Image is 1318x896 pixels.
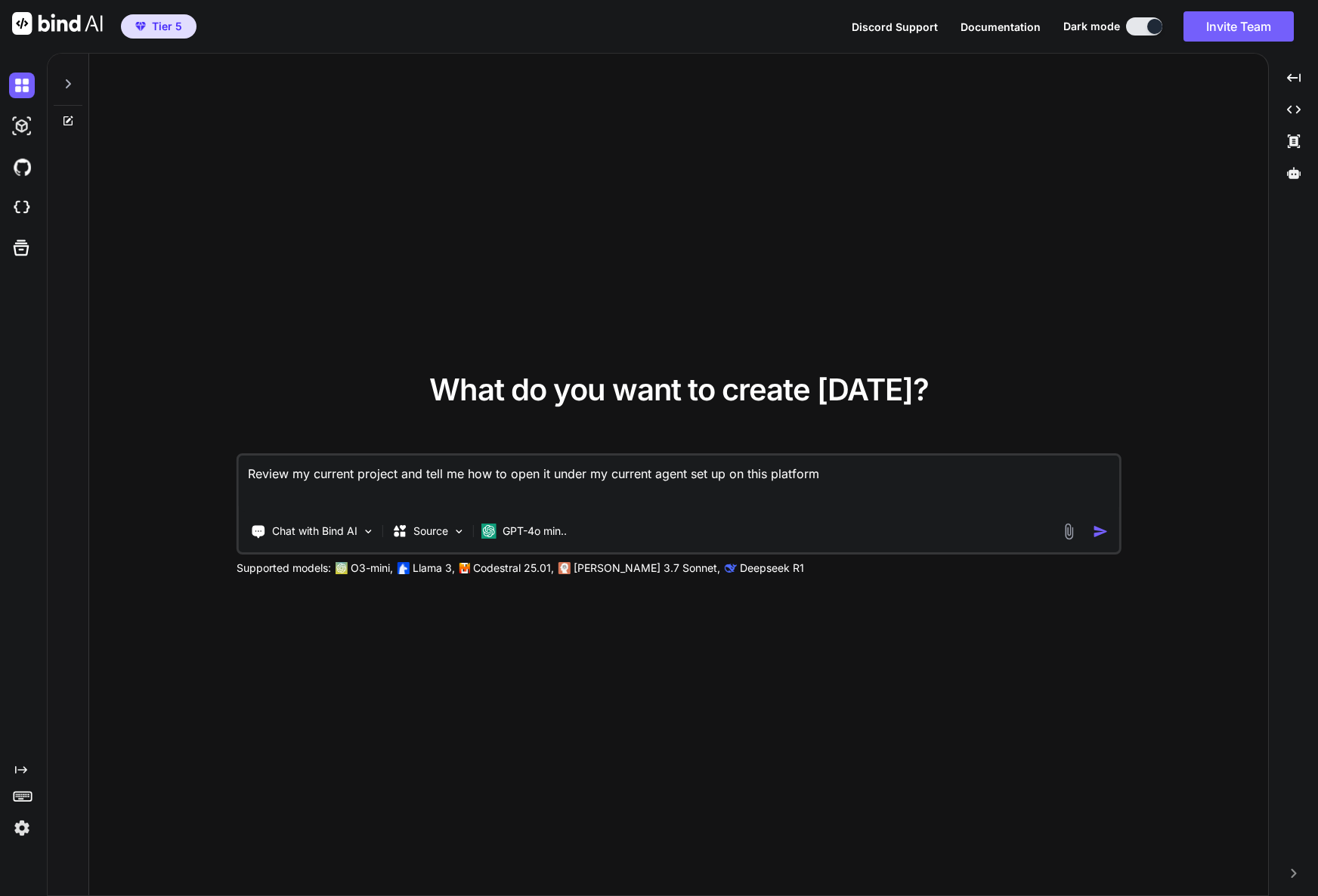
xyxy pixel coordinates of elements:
p: GPT-4o min.. [503,524,567,539]
img: Bind AI [12,12,103,35]
img: githubDark [9,154,35,180]
p: Llama 3, [413,561,455,576]
p: O3-mini, [351,561,393,576]
p: Deepseek R1 [740,561,804,576]
img: Pick Models [453,525,466,538]
button: premiumTier 5 [121,14,196,39]
img: Llama2 [398,562,410,574]
img: Mistral-AI [459,563,470,573]
p: Chat with Bind AI [272,524,357,539]
img: GPT-4o mini [481,524,497,539]
button: Documentation [961,19,1041,35]
p: [PERSON_NAME] 3.7 Sonnet, [574,561,720,576]
img: settings [9,815,35,841]
img: icon [1092,524,1108,539]
img: cloudideIcon [9,195,35,221]
p: Source [413,524,448,539]
img: darkChat [9,73,35,98]
button: Invite Team [1183,11,1294,42]
img: darkAi-studio [9,113,35,139]
img: claude [725,562,737,574]
p: Supported models: [237,561,331,576]
span: Tier 5 [152,19,182,34]
img: GPT-4 [336,562,348,574]
img: claude [558,562,571,574]
span: Dark mode [1063,19,1120,34]
button: Discord Support [852,19,938,35]
span: Documentation [961,20,1041,33]
span: What do you want to create [DATE]? [429,371,929,408]
img: premium [135,22,146,31]
img: Pick Tools [362,525,375,538]
p: Codestral 25.01, [473,561,554,576]
img: attachment [1060,523,1077,540]
span: Discord Support [852,20,938,33]
textarea: Review my current project and tell me how to open it under my current agent set up on this platform [239,456,1118,511]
